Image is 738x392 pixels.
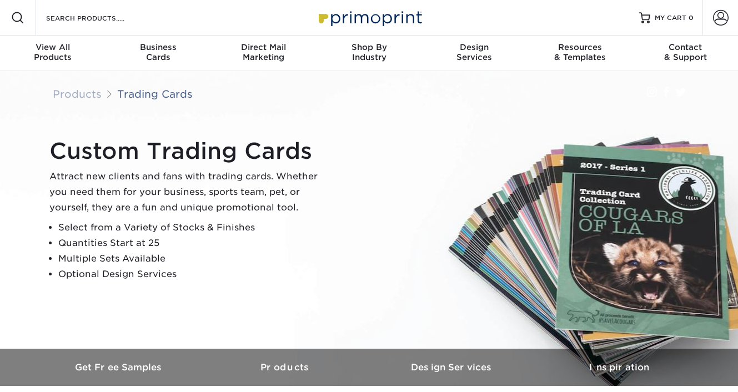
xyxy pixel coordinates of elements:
span: Direct Mail [211,42,317,52]
span: Contact [632,42,738,52]
a: DesignServices [421,36,527,71]
li: Select from a Variety of Stocks & Finishes [58,220,327,235]
p: Attract new clients and fans with trading cards. Whether you need them for your business, sports ... [49,169,327,215]
span: MY CART [655,13,686,23]
a: Contact& Support [632,36,738,71]
input: SEARCH PRODUCTS..... [45,11,153,24]
a: Resources& Templates [527,36,632,71]
div: Industry [317,42,422,62]
a: Trading Cards [117,88,193,100]
a: Get Free Samples [36,349,203,386]
span: Resources [527,42,632,52]
h3: Design Services [369,362,536,373]
div: & Support [632,42,738,62]
a: Inspiration [536,349,702,386]
div: & Templates [527,42,632,62]
a: Direct MailMarketing [211,36,317,71]
a: Design Services [369,349,536,386]
li: Quantities Start at 25 [58,235,327,251]
div: Services [421,42,527,62]
h3: Products [203,362,369,373]
a: Products [53,88,102,100]
a: Shop ByIndustry [317,36,422,71]
a: BusinessCards [106,36,211,71]
span: 0 [689,14,694,22]
li: Optional Design Services [58,267,327,282]
a: Products [203,349,369,386]
span: Shop By [317,42,422,52]
div: Marketing [211,42,317,62]
h1: Custom Trading Cards [49,138,327,164]
div: Cards [106,42,211,62]
img: Primoprint [314,6,425,29]
h3: Get Free Samples [36,362,203,373]
h3: Inspiration [536,362,702,373]
span: Design [421,42,527,52]
span: Business [106,42,211,52]
li: Multiple Sets Available [58,251,327,267]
